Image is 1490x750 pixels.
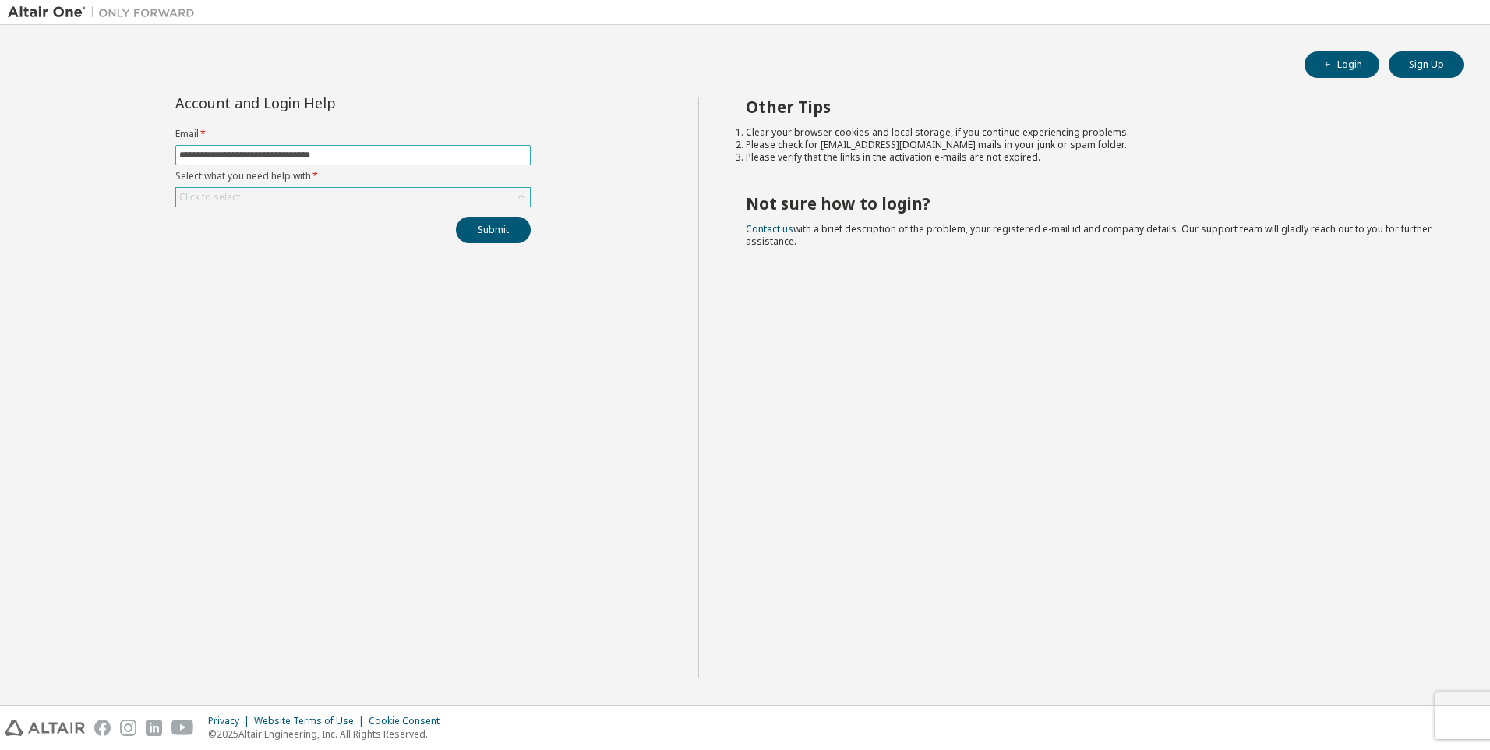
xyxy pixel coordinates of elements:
img: linkedin.svg [146,720,162,736]
div: Cookie Consent [369,715,449,727]
div: Account and Login Help [175,97,460,109]
li: Please verify that the links in the activation e-mails are not expired. [746,151,1436,164]
button: Login [1305,51,1379,78]
h2: Other Tips [746,97,1436,117]
div: Click to select [179,191,240,203]
img: altair_logo.svg [5,720,85,736]
label: Select what you need help with [175,170,531,182]
div: Click to select [176,188,530,207]
li: Please check for [EMAIL_ADDRESS][DOMAIN_NAME] mails in your junk or spam folder. [746,139,1436,151]
button: Sign Up [1389,51,1464,78]
a: Contact us [746,222,793,235]
li: Clear your browser cookies and local storage, if you continue experiencing problems. [746,126,1436,139]
div: Privacy [208,715,254,727]
label: Email [175,128,531,140]
div: Website Terms of Use [254,715,369,727]
button: Submit [456,217,531,243]
img: youtube.svg [171,720,194,736]
h2: Not sure how to login? [746,193,1436,214]
span: with a brief description of the problem, your registered e-mail id and company details. Our suppo... [746,222,1432,248]
img: Altair One [8,5,203,20]
img: instagram.svg [120,720,136,736]
img: facebook.svg [94,720,111,736]
p: © 2025 Altair Engineering, Inc. All Rights Reserved. [208,727,449,741]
